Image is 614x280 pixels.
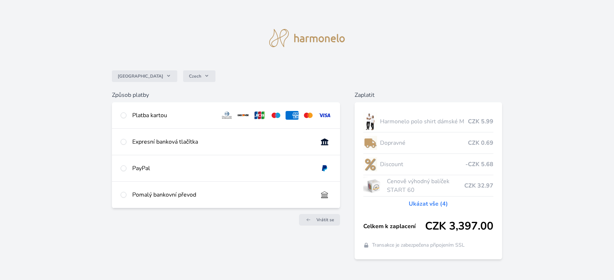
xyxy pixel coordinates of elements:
span: Celkem k zaplacení [363,222,425,231]
img: diners.svg [220,111,234,120]
span: Dopravné [380,139,468,147]
a: Vrátit se [299,214,340,226]
img: discover.svg [237,111,250,120]
a: Ukázat vše (4) [409,199,448,208]
h6: Způsob platby [112,91,340,99]
img: visa.svg [318,111,331,120]
img: bankTransfer_IBAN.svg [318,190,331,199]
span: Czech [189,73,201,79]
div: Expresní banková tlačítka [132,137,312,146]
h6: Zaplatit [355,91,502,99]
span: Harmonelo polo shirt dámské M [380,117,468,126]
span: -CZK 5.68 [465,160,493,169]
span: Discount [380,160,465,169]
span: Transakce je zabezpečena připojením SSL [372,242,465,249]
div: PayPal [132,164,312,173]
img: amex.svg [286,111,299,120]
img: jcb.svg [253,111,266,120]
img: delivery-lo.png [363,134,377,152]
button: Czech [183,70,215,82]
img: onlineBanking_CZ.svg [318,137,331,146]
span: [GEOGRAPHIC_DATA] [118,73,163,79]
img: logo.svg [269,29,345,47]
img: tricka-lo.jpg [363,112,377,131]
span: CZK 32.97 [464,181,493,190]
img: maestro.svg [269,111,283,120]
img: discount-lo.png [363,155,377,173]
span: CZK 0.69 [468,139,493,147]
span: CZK 3,397.00 [425,220,493,233]
img: mc.svg [302,111,315,120]
div: Platba kartou [132,111,214,120]
span: Vrátit se [316,217,334,223]
div: Pomalý bankovní převod [132,190,312,199]
span: Cenově výhodný balíček START 60 [387,177,464,194]
img: start.jpg [363,177,384,195]
span: CZK 5.99 [468,117,493,126]
button: [GEOGRAPHIC_DATA] [112,70,177,82]
img: paypal.svg [318,164,331,173]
